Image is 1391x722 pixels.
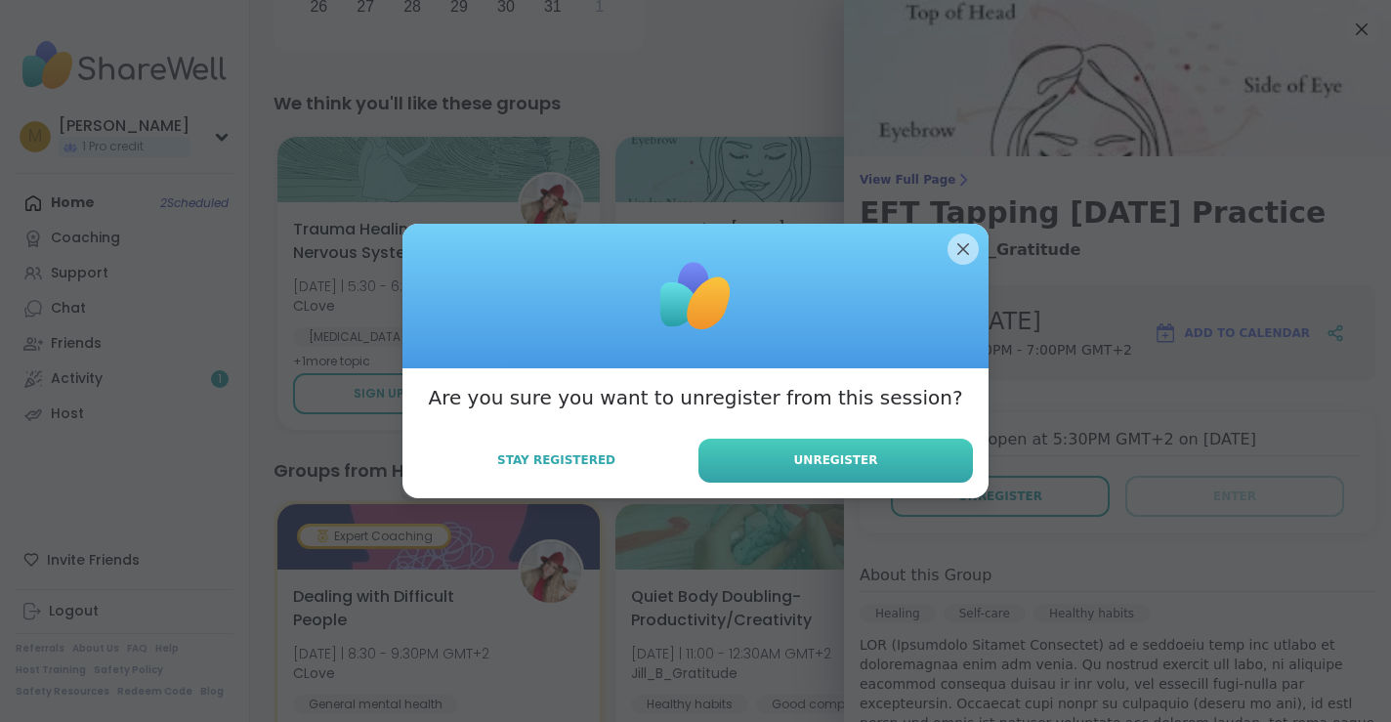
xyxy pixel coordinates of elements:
[418,440,695,481] button: Stay Registered
[497,451,615,469] span: Stay Registered
[698,439,973,483] button: Unregister
[647,247,744,345] img: ShareWell Logomark
[794,451,878,469] span: Unregister
[428,384,962,411] h3: Are you sure you want to unregister from this session?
